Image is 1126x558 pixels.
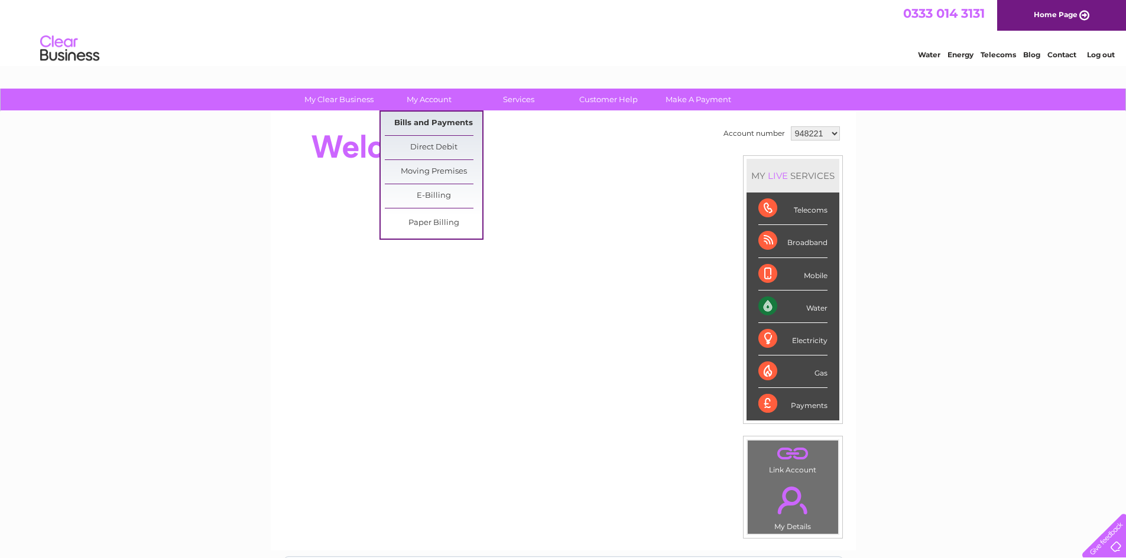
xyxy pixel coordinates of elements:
[758,225,828,257] div: Broadband
[560,89,657,110] a: Customer Help
[40,31,100,67] img: logo.png
[747,159,839,192] div: MY SERVICES
[903,6,985,21] a: 0333 014 3131
[765,170,790,181] div: LIVE
[981,50,1016,59] a: Telecoms
[1023,50,1040,59] a: Blog
[385,211,482,235] a: Paper Billing
[1047,50,1076,59] a: Contact
[758,291,828,323] div: Water
[290,89,388,110] a: My Clear Business
[758,323,828,355] div: Electricity
[1087,50,1115,59] a: Log out
[470,89,567,110] a: Services
[751,479,835,521] a: .
[758,355,828,388] div: Gas
[284,6,843,57] div: Clear Business is a trading name of Verastar Limited (registered in [GEOGRAPHIC_DATA] No. 3667643...
[385,184,482,208] a: E-Billing
[385,112,482,135] a: Bills and Payments
[650,89,747,110] a: Make A Payment
[918,50,940,59] a: Water
[758,192,828,225] div: Telecoms
[385,160,482,184] a: Moving Premises
[747,440,839,477] td: Link Account
[758,258,828,291] div: Mobile
[947,50,974,59] a: Energy
[758,388,828,420] div: Payments
[747,477,839,534] td: My Details
[721,123,788,143] td: Account number
[751,443,835,464] a: .
[380,89,478,110] a: My Account
[385,136,482,159] a: Direct Debit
